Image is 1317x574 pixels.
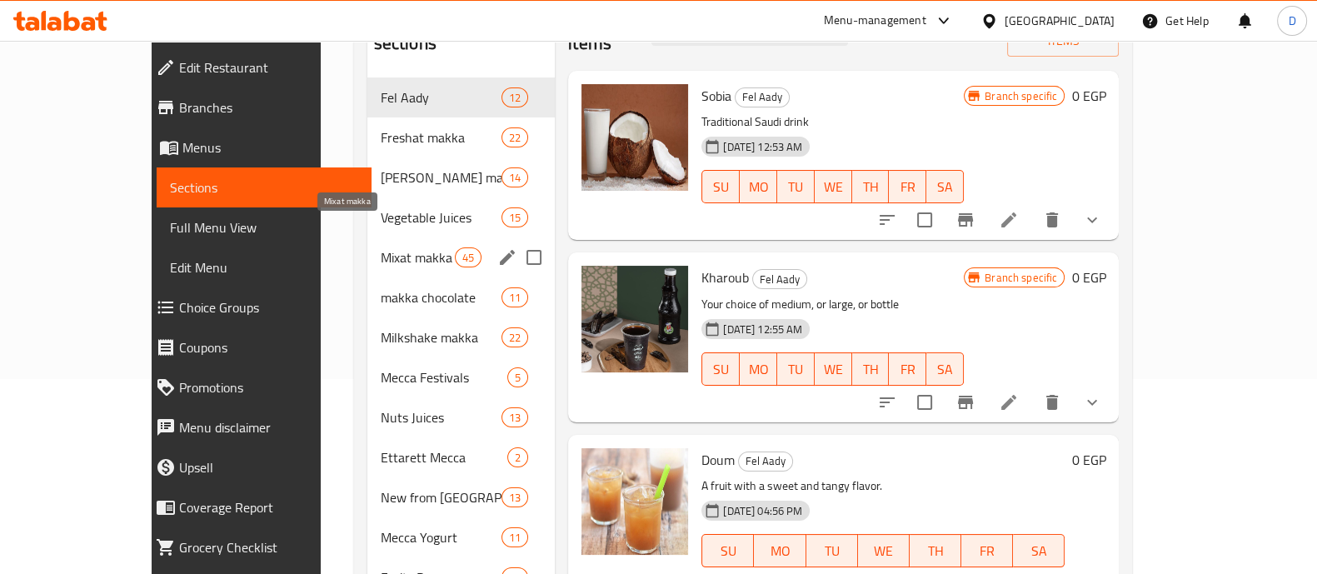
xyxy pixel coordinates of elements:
img: Doum [581,448,688,555]
span: [PERSON_NAME] makka [381,167,501,187]
span: SU [709,539,747,563]
button: FR [961,534,1013,567]
span: TU [784,357,808,382]
span: TH [859,175,883,199]
span: 12 [502,90,527,106]
button: SA [1013,534,1065,567]
span: Coupons [179,337,358,357]
span: Ettarett Mecca [381,447,508,467]
span: MO [746,175,771,199]
button: Branch-specific-item [945,200,985,240]
span: Grocery Checklist [179,537,358,557]
h2: Menu items [568,6,631,56]
div: Mecca Yogurt11 [367,517,556,557]
button: FR [889,352,926,386]
div: Ettarett Mecca2 [367,437,556,477]
div: New from [GEOGRAPHIC_DATA]13 [367,477,556,517]
img: Sobia [581,84,688,191]
span: Branch specific [978,88,1064,104]
span: TU [813,539,851,563]
span: Branches [179,97,358,117]
button: SU [701,352,740,386]
span: Mecca Yogurt [381,527,501,547]
button: Branch-specific-item [945,382,985,422]
svg: Show Choices [1082,392,1102,412]
span: Fel Aady [739,452,792,471]
span: MO [746,357,771,382]
span: 2 [508,450,527,466]
button: TU [777,352,815,386]
span: Sobia [701,83,731,108]
span: Full Menu View [170,217,358,237]
span: SA [933,357,957,382]
span: Vegetable Juices [381,207,501,227]
div: Nuts Juices13 [367,397,556,437]
span: Promotions [179,377,358,397]
div: items [501,127,528,147]
span: Branch specific [978,270,1064,286]
div: Mecca Festivals5 [367,357,556,397]
a: Branches [142,87,372,127]
span: 11 [502,530,527,546]
button: TH [852,352,890,386]
button: SU [701,170,740,203]
span: 11 [502,290,527,306]
svg: Show Choices [1082,210,1102,230]
span: Kharoub [701,265,749,290]
button: sort-choices [867,200,907,240]
span: Select to update [907,202,942,237]
div: Borio makka [381,167,501,187]
a: Coverage Report [142,487,372,527]
span: 14 [502,170,527,186]
button: MO [740,170,777,203]
div: Milkshake makka22 [367,317,556,357]
span: New from [GEOGRAPHIC_DATA] [381,487,501,507]
div: items [507,447,528,467]
button: SU [701,534,754,567]
button: edit [495,245,520,270]
h6: 0 EGP [1071,84,1105,107]
span: 22 [502,130,527,146]
span: WE [821,357,846,382]
div: Fel Aady12 [367,77,556,117]
span: Mecca Festivals [381,367,508,387]
div: items [501,487,528,507]
div: items [507,367,528,387]
span: TH [859,357,883,382]
span: Select to update [907,385,942,420]
button: WE [858,534,910,567]
span: Freshat makka [381,127,501,147]
span: Sections [170,177,358,197]
span: Coverage Report [179,497,358,517]
span: Milkshake makka [381,327,501,347]
button: MO [754,534,806,567]
button: delete [1032,382,1072,422]
span: [DATE] 04:56 PM [716,503,809,519]
a: Menu disclaimer [142,407,372,447]
span: D [1288,12,1295,30]
span: [DATE] 12:55 AM [716,322,809,337]
span: Fel Aady [381,87,501,107]
div: items [501,407,528,427]
div: Fel Aady [735,87,790,107]
span: Nuts Juices [381,407,501,427]
a: Coupons [142,327,372,367]
button: FR [889,170,926,203]
span: 22 [502,330,527,346]
img: Kharoub [581,266,688,372]
a: Choice Groups [142,287,372,327]
span: SU [709,175,733,199]
span: Fel Aady [753,270,806,289]
span: 13 [502,410,527,426]
span: TH [916,539,955,563]
button: WE [815,352,852,386]
div: [GEOGRAPHIC_DATA] [1005,12,1115,30]
button: show more [1072,200,1112,240]
span: TU [784,175,808,199]
div: Mixat makka45edit [367,237,556,277]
